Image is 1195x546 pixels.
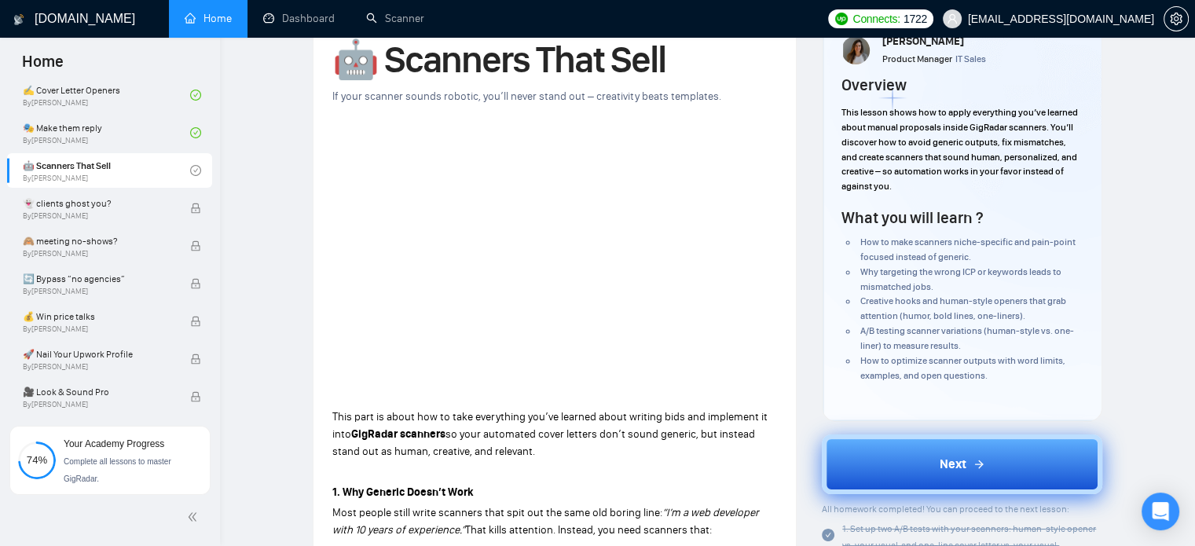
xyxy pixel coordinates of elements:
span: user [947,13,958,24]
span: Creative hooks and human-style openers that grab attention (humor, bold lines, one-liners). [860,295,1066,321]
span: 🔄 Bypass “no agencies” [23,271,174,287]
span: setting [1164,13,1188,25]
span: 💰 Win price talks [23,309,174,324]
a: 🎭 Make them replyBy[PERSON_NAME] [23,115,190,150]
span: That kills attention. Instead, you need scanners that: [465,523,712,537]
span: check-circle [190,127,201,138]
span: Next [940,455,966,474]
a: ✍️ Cover Letter OpenersBy[PERSON_NAME] [23,78,190,112]
span: Most people still write scanners that spit out the same old boring line: [332,506,662,519]
span: This part is about how to take everything you’ve learned about writing bids and implement it into [332,410,768,441]
span: By [PERSON_NAME] [23,362,174,372]
span: so your automated cover letters don’t sound generic, but instead stand out as human, creative, an... [332,427,755,458]
span: 🎥 Look & Sound Pro [23,384,174,400]
span: How to make scanners niche-specific and pain-point focused instead of generic. [860,236,1076,262]
a: setting [1164,13,1189,25]
h4: Overview [841,74,907,96]
span: lock [190,278,201,289]
span: 👻 clients ghost you? [23,196,174,211]
span: lock [190,316,201,327]
span: check-circle [190,90,201,101]
span: lock [190,203,201,214]
span: lock [190,240,201,251]
span: double-left [187,509,203,525]
span: check-circle [822,529,834,541]
div: Open Intercom Messenger [1142,493,1179,530]
span: Complete all lessons to master GigRadar. [64,457,171,483]
span: lock [190,391,201,402]
span: Why targeting the wrong ICP or keywords leads to mismatched jobs. [860,266,1061,292]
span: check-circle [190,165,201,176]
img: logo [13,7,24,32]
span: 🙈 meeting no-shows? [23,233,174,249]
span: IT Sales [955,53,986,64]
span: How to optimize scanner outputs with word limits, examples, and open questions. [860,355,1065,381]
span: By [PERSON_NAME] [23,249,174,258]
button: Next [822,434,1102,494]
span: Connects: [852,10,900,27]
a: searchScanner [366,12,424,25]
h4: What you will learn ? [841,207,983,229]
strong: 1. Why Generic Doesn’t Work [332,486,474,499]
a: homeHome [185,12,232,25]
a: 🤖 Scanners That SellBy[PERSON_NAME] [23,153,190,188]
span: 1722 [904,10,927,27]
span: A/B testing scanner variations (human-style vs. one-liner) to measure results. [860,325,1074,351]
span: lock [190,354,201,365]
span: All homework completed! You can proceed to the next lesson: [822,504,1069,515]
span: 74% [18,455,56,465]
span: By [PERSON_NAME] [23,211,174,221]
a: dashboardDashboard [263,12,335,25]
span: Product Manager [882,53,952,64]
span: By [PERSON_NAME] [23,324,174,334]
h1: 🤖 Scanners That Sell [332,42,777,77]
span: Home [9,50,76,83]
span: Your Academy Progress [64,438,164,449]
span: By [PERSON_NAME] [23,287,174,296]
img: upwork-logo.png [835,13,848,25]
strong: GigRadar scanners [351,427,445,441]
button: setting [1164,6,1189,31]
span: [PERSON_NAME] [882,35,964,48]
span: By [PERSON_NAME] [23,400,174,409]
span: This lesson shows how to apply everything you’ve learned about manual proposals inside GigRadar s... [841,107,1078,192]
span: If your scanner sounds robotic, you’ll never stand out – creativity beats templates. [332,90,721,103]
img: tamara_levit_pic.png [843,36,871,64]
span: 🚀 Nail Your Upwork Profile [23,346,174,362]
